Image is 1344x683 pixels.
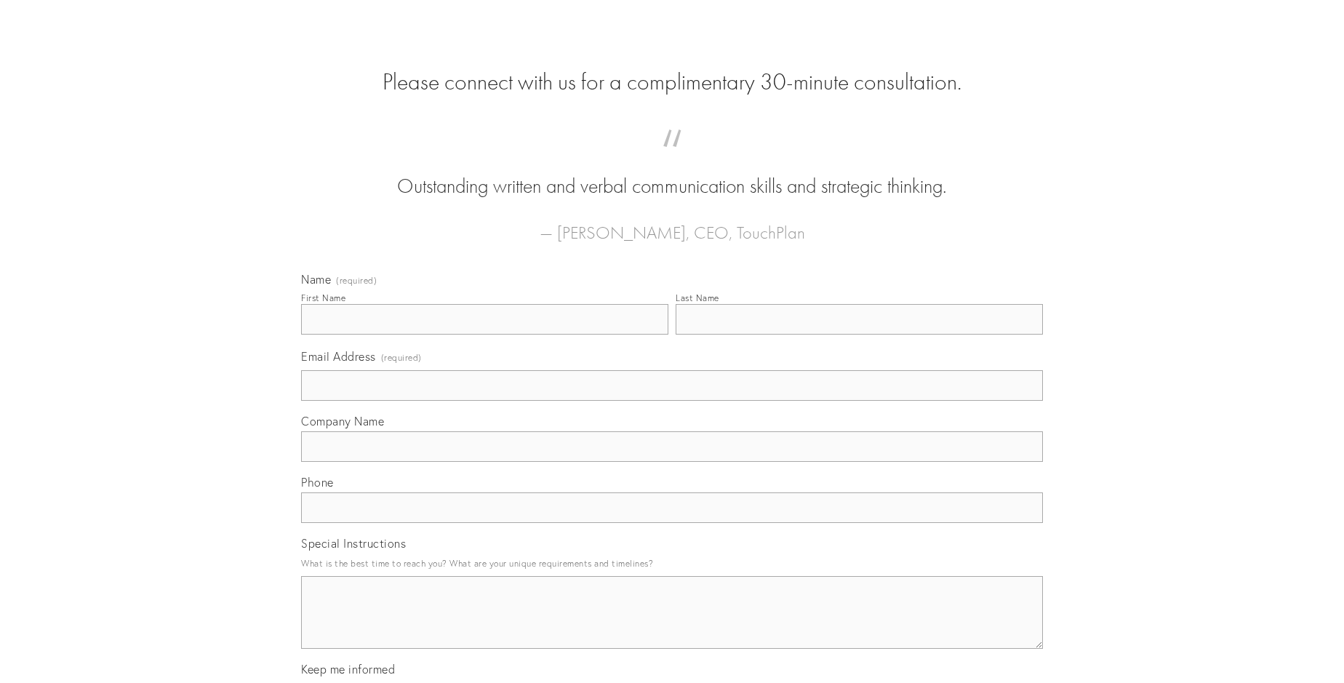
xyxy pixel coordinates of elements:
span: Special Instructions [301,536,406,551]
span: Phone [301,475,334,490]
p: What is the best time to reach you? What are your unique requirements and timelines? [301,554,1043,573]
h2: Please connect with us for a complimentary 30-minute consultation. [301,68,1043,96]
span: (required) [381,348,422,367]
span: Name [301,272,331,287]
div: Last Name [676,292,719,303]
div: First Name [301,292,345,303]
span: Keep me informed [301,662,395,676]
figcaption: — [PERSON_NAME], CEO, TouchPlan [324,201,1020,247]
blockquote: Outstanding written and verbal communication skills and strategic thinking. [324,144,1020,201]
span: Company Name [301,414,384,428]
span: “ [324,144,1020,172]
span: Email Address [301,349,376,364]
span: (required) [336,276,377,285]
